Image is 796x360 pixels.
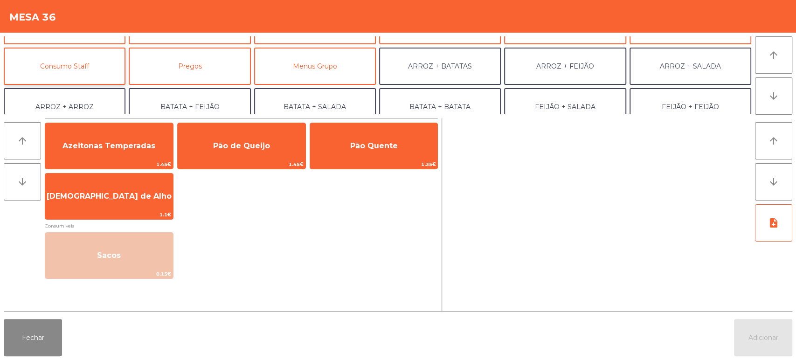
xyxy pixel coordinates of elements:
[4,88,125,125] button: ARROZ + ARROZ
[129,48,250,85] button: Pregos
[45,210,173,219] span: 1.1€
[17,135,28,146] i: arrow_upward
[4,319,62,356] button: Fechar
[630,88,751,125] button: FEIJÃO + FEIJÃO
[45,222,438,230] span: Consumiveis
[45,270,173,278] span: 0.15€
[4,48,125,85] button: Consumo Staff
[768,217,779,228] i: note_add
[755,122,792,159] button: arrow_upward
[254,88,376,125] button: BATATA + SALADA
[768,49,779,61] i: arrow_upward
[62,141,155,150] span: Azeitonas Temperadas
[213,141,270,150] span: Pão de Queijo
[45,160,173,169] span: 1.45€
[768,90,779,102] i: arrow_downward
[254,48,376,85] button: Menus Grupo
[379,88,501,125] button: BATATA + BATATA
[350,141,398,150] span: Pão Quente
[755,163,792,201] button: arrow_downward
[768,135,779,146] i: arrow_upward
[4,163,41,201] button: arrow_downward
[504,88,626,125] button: FEIJÃO + SALADA
[47,192,172,201] span: [DEMOGRAPHIC_DATA] de Alho
[630,48,751,85] button: ARROZ + SALADA
[4,122,41,159] button: arrow_upward
[97,251,121,260] span: Sacos
[310,160,438,169] span: 1.35€
[755,204,792,242] button: note_add
[9,10,56,24] h4: Mesa 36
[379,48,501,85] button: ARROZ + BATATAS
[755,77,792,115] button: arrow_downward
[755,36,792,74] button: arrow_upward
[129,88,250,125] button: BATATA + FEIJÃO
[178,160,305,169] span: 1.45€
[768,176,779,187] i: arrow_downward
[17,176,28,187] i: arrow_downward
[504,48,626,85] button: ARROZ + FEIJÃO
